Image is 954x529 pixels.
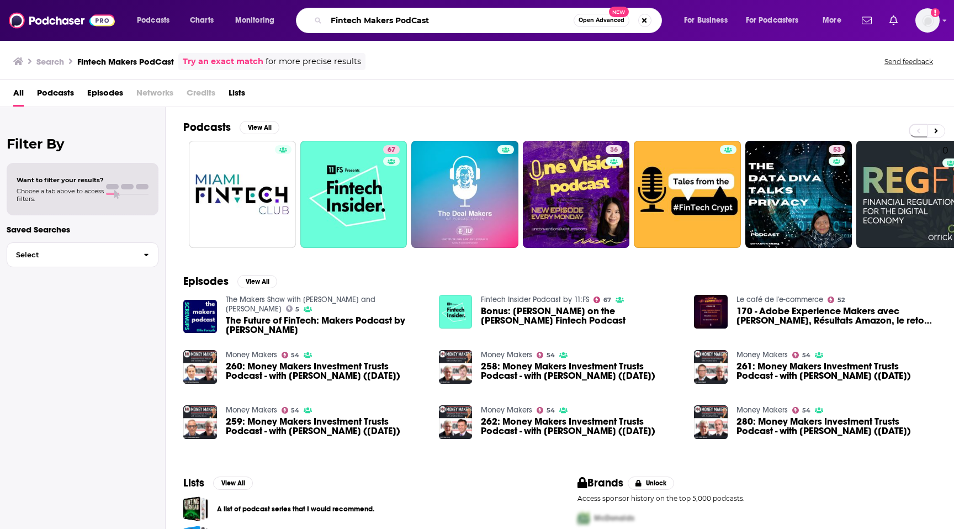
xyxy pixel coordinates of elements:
p: Access sponsor history on the top 5,000 podcasts. [577,494,936,502]
a: Show notifications dropdown [885,11,902,30]
span: Logged in as carolinejames [915,8,940,33]
span: 170 - Adobe Experience Makers avec [PERSON_NAME], Résultats Amazon, le retour des Fintech [736,306,936,325]
a: 52 [828,297,845,303]
a: 280: Money Makers Investment Trusts Podcast - with Nick Brind (04 June 2025) [736,417,936,436]
span: For Podcasters [746,13,799,28]
a: 36 [523,141,630,248]
img: 259: Money Makers Investment Trusts Podcast - with Andrew McHattie (22 Feb 2025) [183,405,217,439]
span: Want to filter your results? [17,176,104,184]
span: 260: Money Makers Investment Trusts Podcast - with [PERSON_NAME] ([DATE]) [226,362,426,380]
span: 259: Money Makers Investment Trusts Podcast - with [PERSON_NAME] ([DATE]) [226,417,426,436]
a: Fintech Insider Podcast by 11:FS [481,295,589,304]
a: A list of podcast series that I would recommend. [183,496,208,521]
img: Podchaser - Follow, Share and Rate Podcasts [9,10,115,31]
button: open menu [815,12,855,29]
span: 54 [547,408,555,413]
span: The Future of FinTech: Makers Podcast by [PERSON_NAME] [226,316,426,335]
a: 258: Money Makers Investment Trusts Podcast - with Nick Train (21 Feb 2025) [481,362,681,380]
img: 170 - Adobe Experience Makers avec Régis Quintin, Résultats Amazon, le retour des Fintech [694,295,728,329]
span: New [609,7,629,17]
span: 5 [295,307,299,312]
span: 36 [610,145,618,156]
a: A list of podcast series that I would recommend. [217,503,374,515]
span: 67 [388,145,395,156]
span: Podcasts [137,13,169,28]
a: 36 [606,145,622,154]
span: Podcasts [37,84,74,107]
a: Money Makers [226,350,277,359]
span: Bonus: [PERSON_NAME] on the [PERSON_NAME] Fintech Podcast [481,306,681,325]
a: Money Makers [226,405,277,415]
a: The Makers Show with Rhaissa and Lucas [226,295,375,314]
h2: Podcasts [183,120,231,134]
button: open menu [676,12,741,29]
h2: Episodes [183,274,229,288]
a: Le café de l'e-commerce [736,295,823,304]
a: Money Makers [736,350,788,359]
a: Money Makers [481,350,532,359]
span: 54 [291,353,299,358]
div: Search podcasts, credits, & more... [306,8,672,33]
img: Bonus: David M. Brear on the Wharton Fintech Podcast [439,295,473,329]
img: 262: Money Makers Investment Trusts Podcast - with Max King (08 Mar 2025) [439,405,473,439]
a: 54 [282,407,300,414]
img: 280: Money Makers Investment Trusts Podcast - with Nick Brind (04 June 2025) [694,405,728,439]
span: 258: Money Makers Investment Trusts Podcast - with [PERSON_NAME] ([DATE]) [481,362,681,380]
a: 54 [792,407,810,414]
span: Episodes [87,84,123,107]
button: View All [240,121,279,134]
a: Money Makers [481,405,532,415]
img: 260: Money Makers Investment Trusts Podcast - with Richard Staveley (26 Feb 2025) [183,350,217,384]
button: Open AdvancedNew [574,14,629,27]
span: 53 [833,145,841,156]
span: Credits [187,84,215,107]
button: View All [237,275,277,288]
a: 261: Money Makers Investment Trusts Podcast - with Colm Walsh (01 Mar 2025) [736,362,936,380]
input: Search podcasts, credits, & more... [326,12,574,29]
img: User Profile [915,8,940,33]
span: Open Advanced [579,18,624,23]
h3: Fintech Makers PodCast [77,56,174,67]
span: for more precise results [266,55,361,68]
span: 262: Money Makers Investment Trusts Podcast - with [PERSON_NAME] ([DATE]) [481,417,681,436]
a: The Future of FinTech: Makers Podcast by Ollie Forsyth [226,316,426,335]
span: Choose a tab above to access filters. [17,187,104,203]
a: 260: Money Makers Investment Trusts Podcast - with Richard Staveley (26 Feb 2025) [226,362,426,380]
button: open menu [129,12,184,29]
a: 67 [300,141,407,248]
a: 54 [537,407,555,414]
span: McDonalds [594,514,634,523]
a: 5 [286,305,300,312]
span: More [823,13,841,28]
img: 258: Money Makers Investment Trusts Podcast - with Nick Train (21 Feb 2025) [439,350,473,384]
span: 67 [603,298,611,303]
button: Select [7,242,158,267]
a: Bonus: David M. Brear on the Wharton Fintech Podcast [481,306,681,325]
span: 261: Money Makers Investment Trusts Podcast - with [PERSON_NAME] ([DATE]) [736,362,936,380]
span: 54 [291,408,299,413]
a: Try an exact match [183,55,263,68]
span: 54 [802,353,810,358]
a: 54 [792,352,810,358]
a: PodcastsView All [183,120,279,134]
a: 261: Money Makers Investment Trusts Podcast - with Colm Walsh (01 Mar 2025) [694,350,728,384]
a: 54 [537,352,555,358]
a: Lists [229,84,245,107]
span: 52 [838,298,845,303]
a: 67 [593,297,611,303]
p: Saved Searches [7,224,158,235]
a: 259: Money Makers Investment Trusts Podcast - with Andrew McHattie (22 Feb 2025) [226,417,426,436]
a: All [13,84,24,107]
h3: Search [36,56,64,67]
a: 54 [282,352,300,358]
a: 170 - Adobe Experience Makers avec Régis Quintin, Résultats Amazon, le retour des Fintech [736,306,936,325]
a: Money Makers [736,405,788,415]
a: Show notifications dropdown [857,11,876,30]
